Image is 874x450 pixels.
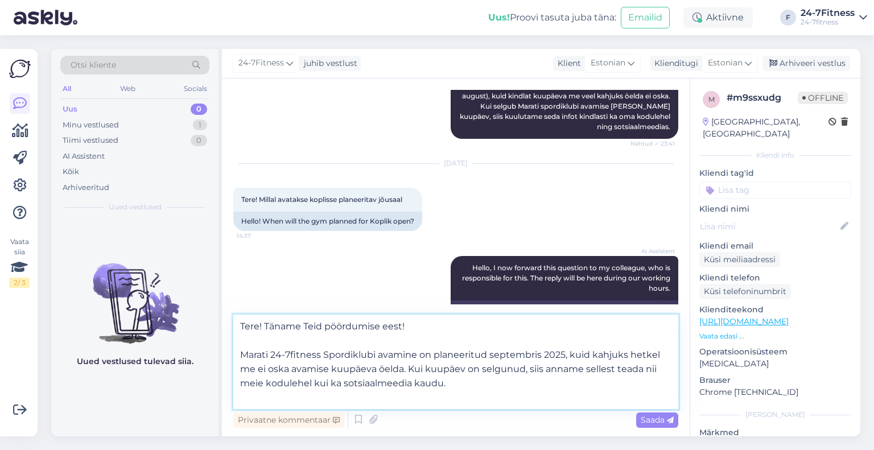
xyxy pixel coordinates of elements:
[699,331,851,341] p: Vaata edasi ...
[699,386,851,398] p: Chrome [TECHNICAL_ID]
[63,135,118,146] div: Tiimi vestlused
[460,61,672,131] span: Tere! Marati spordiklubi avamine toimub eeldatavasti suvel (juuli-august), kuid kindlat kuupäeva ...
[621,7,670,28] button: Emailid
[700,220,838,233] input: Lisa nimi
[699,252,780,267] div: Küsi meiliaadressi
[801,9,855,18] div: 24-7Fitness
[488,12,510,23] b: Uus!
[699,181,851,199] input: Lisa tag
[238,57,284,69] span: 24-7Fitness
[193,119,207,131] div: 1
[451,300,678,330] div: Tere, edastan selle küsimuse nüüd oma kolleegile, kes selle eest vastutab. Vastus on siin meie tö...
[801,9,867,27] a: 24-7Fitness24-7fitness
[233,212,422,231] div: Hello! When will the gym planned for Koplik open?
[488,11,616,24] div: Proovi tasuta juba täna:
[233,158,678,168] div: [DATE]
[237,232,279,240] span: 14:37
[650,57,698,69] div: Klienditugi
[699,203,851,215] p: Kliendi nimi
[71,59,116,71] span: Otsi kliente
[699,316,789,327] a: [URL][DOMAIN_NAME]
[727,91,798,105] div: # m9ssxudg
[780,10,796,26] div: F
[182,81,209,96] div: Socials
[699,358,851,370] p: [MEDICAL_DATA]
[191,104,207,115] div: 0
[699,167,851,179] p: Kliendi tag'id
[63,151,105,162] div: AI Assistent
[632,247,675,255] span: AI Assistent
[63,119,119,131] div: Minu vestlused
[60,81,73,96] div: All
[630,139,675,148] span: Nähtud ✓ 23:41
[299,57,357,69] div: juhib vestlust
[708,95,715,104] span: m
[699,272,851,284] p: Kliendi telefon
[699,346,851,358] p: Operatsioonisüsteem
[699,410,851,420] div: [PERSON_NAME]
[63,166,79,177] div: Kõik
[699,150,851,160] div: Kliendi info
[462,263,672,292] span: Hello, I now forward this question to my colleague, who is responsible for this. The reply will b...
[703,116,828,140] div: [GEOGRAPHIC_DATA], [GEOGRAPHIC_DATA]
[762,56,850,71] div: Arhiveeri vestlus
[798,92,848,104] span: Offline
[699,284,791,299] div: Küsi telefoninumbrit
[708,57,743,69] span: Estonian
[9,58,31,80] img: Askly Logo
[683,7,753,28] div: Aktiivne
[801,18,855,27] div: 24-7fitness
[241,195,402,204] span: Tere! Millal avatakse koplisse planeeritav jõusaal
[591,57,625,69] span: Estonian
[63,104,77,115] div: Uus
[191,135,207,146] div: 0
[233,412,344,428] div: Privaatne kommentaar
[641,415,674,425] span: Saada
[699,427,851,439] p: Märkmed
[77,356,193,368] p: Uued vestlused tulevad siia.
[699,240,851,252] p: Kliendi email
[51,243,218,345] img: No chats
[9,237,30,288] div: Vaata siia
[233,315,678,409] textarea: Tere! Täname Teid pöördumise eest! Marati 24-7fitness Spordiklubi avamine on planeeritud septembr...
[699,374,851,386] p: Brauser
[9,278,30,288] div: 2 / 3
[109,202,162,212] span: Uued vestlused
[553,57,581,69] div: Klient
[118,81,138,96] div: Web
[699,304,851,316] p: Klienditeekond
[63,182,109,193] div: Arhiveeritud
